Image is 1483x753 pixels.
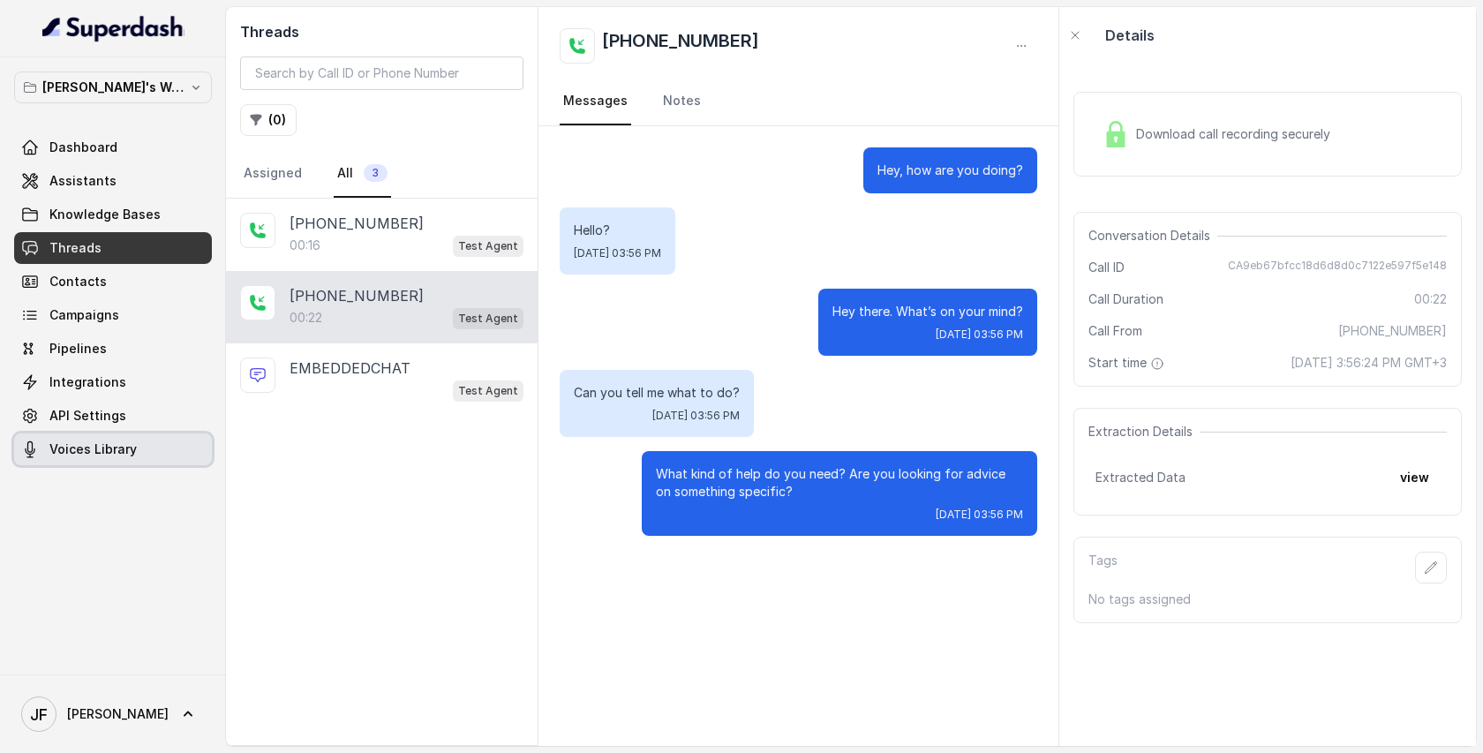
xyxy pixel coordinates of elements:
a: Knowledge Bases [14,199,212,230]
img: light.svg [42,14,184,42]
p: Details [1105,25,1155,46]
p: Hey there. What’s on your mind? [832,303,1023,320]
span: 00:22 [1414,290,1447,308]
a: All3 [334,150,391,198]
span: Call From [1088,322,1142,340]
p: EMBEDDEDCHAT [290,358,410,379]
span: [DATE] 03:56 PM [652,409,740,423]
span: Download call recording securely [1136,125,1337,143]
button: view [1389,462,1440,493]
nav: Tabs [560,78,1037,125]
a: [PERSON_NAME] [14,689,212,739]
p: Hello? [574,222,661,239]
span: Contacts [49,273,107,290]
span: [PHONE_NUMBER] [1338,322,1447,340]
a: API Settings [14,400,212,432]
span: [DATE] 03:56 PM [936,508,1023,522]
p: [PHONE_NUMBER] [290,213,424,234]
p: No tags assigned [1088,591,1447,608]
a: Notes [659,78,704,125]
p: Test Agent [458,237,518,255]
span: Threads [49,239,102,257]
span: [PERSON_NAME] [67,705,169,723]
p: [PERSON_NAME]'s Workspace [42,77,184,98]
h2: Threads [240,21,523,42]
p: Can you tell me what to do? [574,384,740,402]
img: Lock Icon [1103,121,1129,147]
p: 00:16 [290,237,320,254]
a: Voices Library [14,433,212,465]
a: Messages [560,78,631,125]
a: Integrations [14,366,212,398]
span: [DATE] 03:56 PM [936,328,1023,342]
nav: Tabs [240,150,523,198]
span: Assistants [49,172,117,190]
span: Knowledge Bases [49,206,161,223]
span: Conversation Details [1088,227,1217,245]
span: Campaigns [49,306,119,324]
p: Hey, how are you doing? [877,162,1023,179]
span: 3 [364,164,388,182]
span: Call ID [1088,259,1125,276]
span: Integrations [49,373,126,391]
span: Extraction Details [1088,423,1200,441]
p: Tags [1088,552,1118,584]
p: [PHONE_NUMBER] [290,285,424,306]
span: Pipelines [49,340,107,358]
a: Assigned [240,150,305,198]
p: Test Agent [458,382,518,400]
p: What kind of help do you need? Are you looking for advice on something specific? [656,465,1023,501]
span: [DATE] 3:56:24 PM GMT+3 [1291,354,1447,372]
h2: [PHONE_NUMBER] [602,28,759,64]
span: [DATE] 03:56 PM [574,246,661,260]
span: API Settings [49,407,126,425]
span: Voices Library [49,441,137,458]
p: Test Agent [458,310,518,328]
text: JF [30,705,48,724]
button: [PERSON_NAME]'s Workspace [14,72,212,103]
button: (0) [240,104,297,136]
a: Dashboard [14,132,212,163]
a: Threads [14,232,212,264]
span: CA9eb67bfcc18d6d8d0c7122e597f5e148 [1228,259,1447,276]
a: Contacts [14,266,212,297]
a: Assistants [14,165,212,197]
p: 00:22 [290,309,322,327]
a: Campaigns [14,299,212,331]
span: Dashboard [49,139,117,156]
span: Start time [1088,354,1168,372]
span: Call Duration [1088,290,1163,308]
span: Extracted Data [1095,469,1186,486]
input: Search by Call ID or Phone Number [240,56,523,90]
a: Pipelines [14,333,212,365]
